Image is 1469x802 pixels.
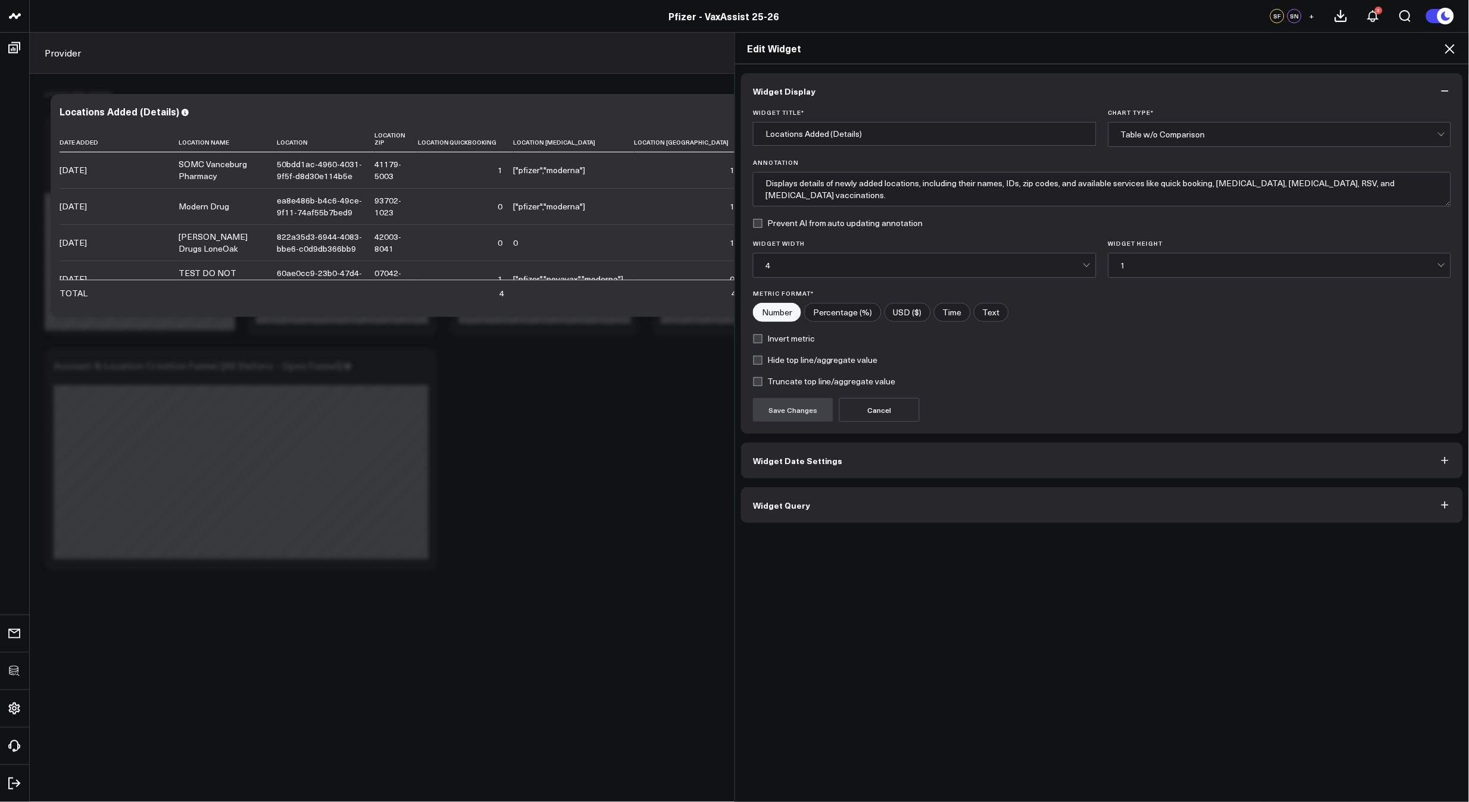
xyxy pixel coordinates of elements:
[753,377,896,386] label: Truncate top line/aggregate value
[753,159,1451,166] label: Annotation
[753,218,923,228] label: Prevent AI from auto updating annotation
[753,398,833,422] button: Save Changes
[741,487,1463,523] button: Widget Query
[1121,261,1438,270] div: 1
[1121,130,1438,139] div: Table w/o Comparison
[741,443,1463,478] button: Widget Date Settings
[1305,9,1319,23] button: +
[753,240,1096,247] label: Widget Width
[753,172,1451,206] textarea: Displays details of newly added locations, including their names, IDs, zip codes, and available s...
[753,456,843,465] span: Widget Date Settings
[1287,9,1302,23] div: SN
[884,303,931,322] label: USD ($)
[753,500,810,510] span: Widget Query
[1108,240,1452,247] label: Widget Height
[1309,12,1315,20] span: +
[747,42,1457,55] h2: Edit Widget
[753,86,815,96] span: Widget Display
[753,334,815,343] label: Invert metric
[741,73,1463,109] button: Widget Display
[753,355,878,365] label: Hide top line/aggregate value
[1108,109,1452,116] label: Chart Type *
[1375,7,1383,14] div: 3
[753,303,801,322] label: Number
[1270,9,1284,23] div: SF
[753,109,1096,116] label: Widget Title *
[753,122,1096,146] input: Enter your widget title
[765,261,1083,270] div: 4
[669,10,780,23] a: Pfizer - VaxAssist 25-26
[974,303,1009,322] label: Text
[804,303,882,322] label: Percentage (%)
[934,303,971,322] label: Time
[839,398,920,422] button: Cancel
[753,290,1451,297] label: Metric Format*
